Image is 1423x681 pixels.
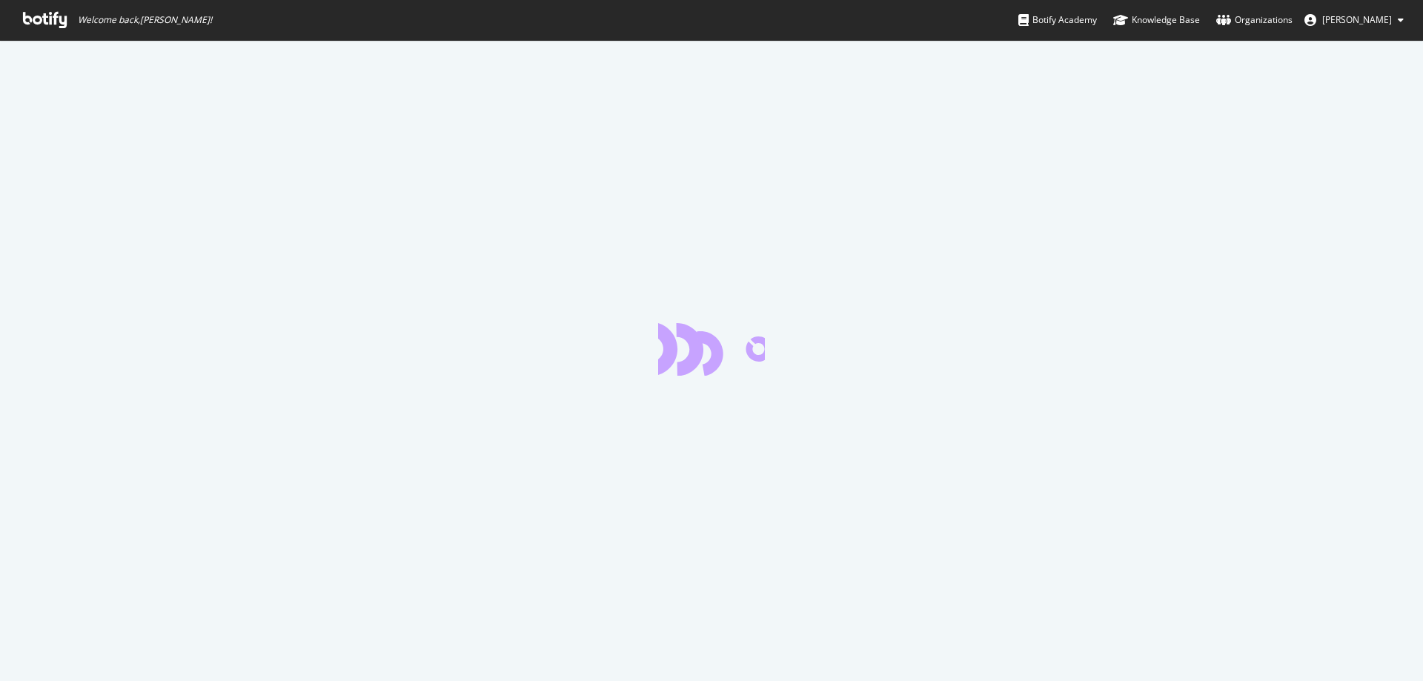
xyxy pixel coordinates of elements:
[1018,13,1097,27] div: Botify Academy
[78,14,212,26] span: Welcome back, [PERSON_NAME] !
[1322,13,1392,26] span: Axel Roth
[1293,8,1416,32] button: [PERSON_NAME]
[1113,13,1200,27] div: Knowledge Base
[658,322,765,376] div: animation
[1216,13,1293,27] div: Organizations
